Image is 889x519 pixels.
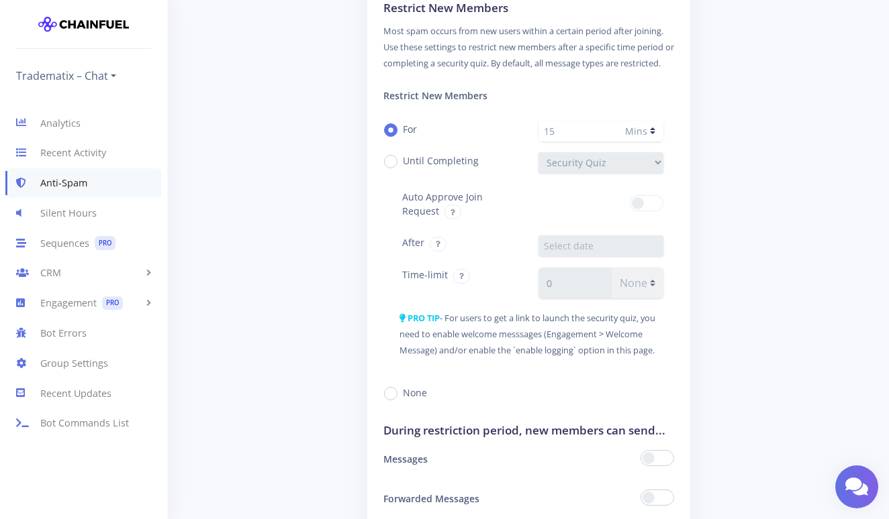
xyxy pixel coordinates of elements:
input: Select date [539,235,663,256]
label: Until Completing [403,154,479,168]
label: Restrict New Members [383,81,487,110]
label: Auto Approve Join Request [384,190,529,220]
label: None [403,386,427,400]
input: eg 15, 30, 60 [539,121,620,141]
input: eg 15, 30, 60 [539,268,612,298]
label: Time-limit [384,268,529,293]
h3: During restriction period, new members can send... [383,422,674,439]
label: For [403,122,417,136]
label: Messages [373,445,529,473]
small: - For users to get a link to launch the security quiz, you need to enable welcome messsages (Enga... [400,312,655,356]
label: After [384,235,529,251]
span: PRO [95,236,115,250]
img: chainfuel-logo [38,11,129,38]
strong: PRO TIP [408,312,440,324]
a: Anti-Spam [5,168,162,198]
a: Tradematix – Chat [16,65,116,86]
span: PRO [102,296,123,310]
label: Forwarded Messages [373,484,529,513]
small: Most spam occurs from new users within a certain period after joining. Use these settings to rest... [383,25,674,69]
